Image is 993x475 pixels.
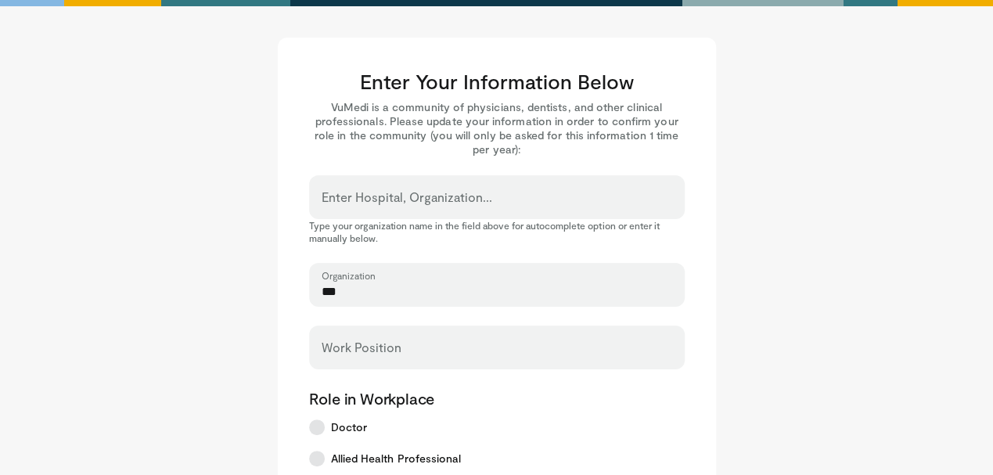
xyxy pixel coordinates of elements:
[322,332,401,363] label: Work Position
[322,182,492,213] label: Enter Hospital, Organization...
[309,100,685,157] p: VuMedi is a community of physicians, dentists, and other clinical professionals. Please update yo...
[309,388,685,408] p: Role in Workplace
[309,219,685,244] p: Type your organization name in the field above for autocomplete option or enter it manually below.
[309,69,685,94] h3: Enter Your Information Below
[331,419,367,435] span: Doctor
[331,451,462,466] span: Allied Health Professional
[322,269,376,282] label: Organization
